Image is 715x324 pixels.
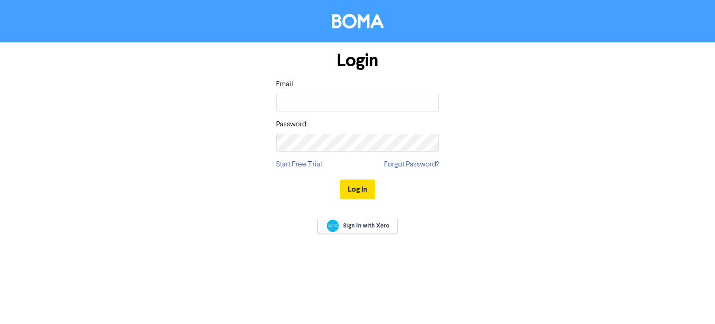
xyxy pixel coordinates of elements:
[276,119,306,130] label: Password
[276,79,293,90] label: Email
[332,14,384,28] img: BOMA Logo
[317,218,398,234] a: Sign In with Xero
[327,220,339,232] img: Xero logo
[276,159,322,170] a: Start Free Trial
[276,50,439,71] h1: Login
[384,159,439,170] a: Forgot Password?
[340,179,375,199] button: Log In
[343,221,390,230] span: Sign In with Xero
